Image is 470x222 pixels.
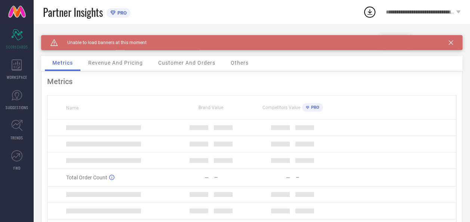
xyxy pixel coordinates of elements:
[363,5,377,19] div: Open download list
[231,60,249,66] span: Others
[47,77,457,86] div: Metrics
[116,10,127,16] span: PRO
[296,175,333,180] div: —
[66,105,79,111] span: Name
[66,175,107,181] span: Total Order Count
[88,60,143,66] span: Revenue And Pricing
[158,60,215,66] span: Customer And Orders
[262,105,300,110] span: Competitors Value
[6,105,28,110] span: SUGGESTIONS
[41,35,116,40] div: Brand
[52,60,73,66] span: Metrics
[58,40,147,45] span: Unable to load banners at this moment
[10,135,23,141] span: TRENDS
[43,4,103,20] span: Partner Insights
[309,105,319,110] span: PRO
[286,175,290,181] div: —
[13,165,21,171] span: FWD
[214,175,252,180] div: —
[6,44,28,50] span: SCORECARDS
[7,74,27,80] span: WORKSPACE
[199,105,223,110] span: Brand Value
[205,175,209,181] div: —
